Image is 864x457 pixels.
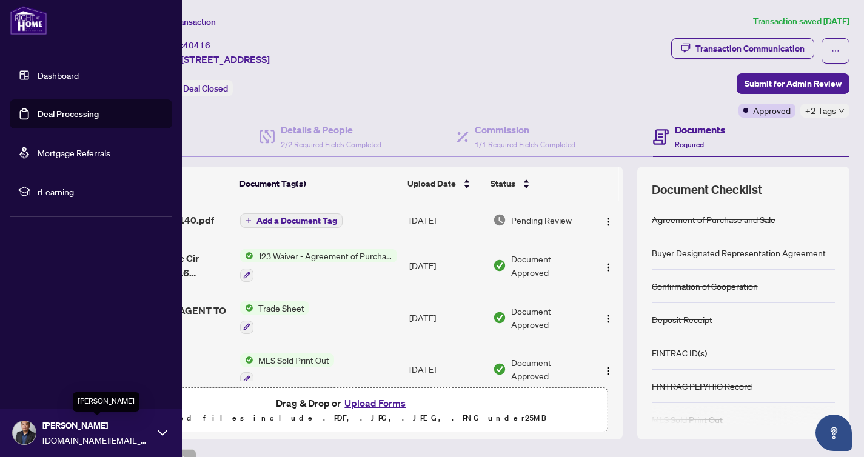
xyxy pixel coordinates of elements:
img: Document Status [493,311,506,324]
button: Transaction Communication [671,38,814,59]
span: [DATE][STREET_ADDRESS] [150,52,270,67]
img: Document Status [493,213,506,227]
span: ellipsis [831,47,840,55]
div: Agreement of Purchase and Sale [652,213,775,226]
button: Upload Forms [341,395,409,411]
div: FINTRAC ID(s) [652,346,707,359]
h4: Commission [475,122,575,137]
span: Drag & Drop or [276,395,409,411]
div: Confirmation of Cooperation [652,279,758,293]
button: Open asap [815,415,852,451]
span: Approved [753,104,791,117]
button: Submit for Admin Review [737,73,849,94]
span: Document Approved [511,356,588,382]
span: Pending Review [511,213,572,227]
span: Document Checklist [652,181,762,198]
span: View Transaction [151,16,216,27]
span: 40416 [183,40,210,51]
th: Upload Date [403,167,486,201]
img: Logo [603,217,613,227]
button: Logo [598,256,618,275]
span: Document Approved [511,252,588,279]
button: Add a Document Tag [240,213,343,228]
p: Supported files include .PDF, .JPG, .JPEG, .PNG under 25 MB [85,411,600,425]
div: Transaction Communication [695,39,805,58]
article: Transaction saved [DATE] [753,15,849,28]
button: Logo [598,359,618,379]
span: plus [246,218,252,224]
h4: Details & People [281,122,381,137]
img: Document Status [493,362,506,376]
a: Deal Processing [38,108,99,119]
th: Document Tag(s) [235,167,403,201]
div: [PERSON_NAME] [73,392,139,412]
img: Document Status [493,259,506,272]
span: rLearning [38,185,164,198]
span: Upload Date [407,177,456,190]
img: Status Icon [240,301,253,315]
span: Drag & Drop orUpload FormsSupported files include .PDF, .JPG, .JPEG, .PNG under25MB [78,388,608,433]
a: Mortgage Referrals [38,147,110,158]
span: [DOMAIN_NAME][EMAIL_ADDRESS][DOMAIN_NAME] [42,433,152,447]
div: Buyer Designated Representation Agreement [652,246,826,259]
div: Status: [150,80,233,96]
td: [DATE] [404,201,488,239]
button: Status Icon123 Waiver - Agreement of Purchase and Sale [240,249,397,282]
span: 1/1 Required Fields Completed [475,140,575,149]
img: Logo [603,262,613,272]
span: Status [491,177,515,190]
span: Deal Closed [183,83,228,94]
div: FINTRAC PEP/HIO Record [652,379,752,393]
div: Deposit Receipt [652,313,712,326]
span: Trade Sheet [253,301,309,315]
button: Logo [598,210,618,230]
span: 123 Waiver - Agreement of Purchase and Sale [253,249,397,262]
td: [DATE] [404,239,488,292]
button: Add a Document Tag [240,213,343,228]
img: Logo [603,366,613,376]
img: Status Icon [240,249,253,262]
span: Required [675,140,704,149]
img: Status Icon [240,353,253,367]
img: Logo [603,314,613,324]
span: Submit for Admin Review [745,74,842,93]
span: Add a Document Tag [256,216,337,225]
img: logo [10,6,47,35]
span: Document Approved [511,304,588,331]
td: [DATE] [404,292,488,344]
td: [DATE] [404,344,488,396]
span: [PERSON_NAME] [42,419,152,432]
span: MLS Sold Print Out [253,353,334,367]
a: Dashboard [38,70,79,81]
button: Status IconMLS Sold Print Out [240,353,334,386]
span: down [839,108,845,114]
img: Profile Icon [13,421,36,444]
button: Logo [598,308,618,327]
span: +2 Tags [805,104,836,118]
h4: Documents [675,122,725,137]
th: Status [486,167,589,201]
span: 2/2 Required Fields Completed [281,140,381,149]
button: Status IconTrade Sheet [240,301,309,334]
